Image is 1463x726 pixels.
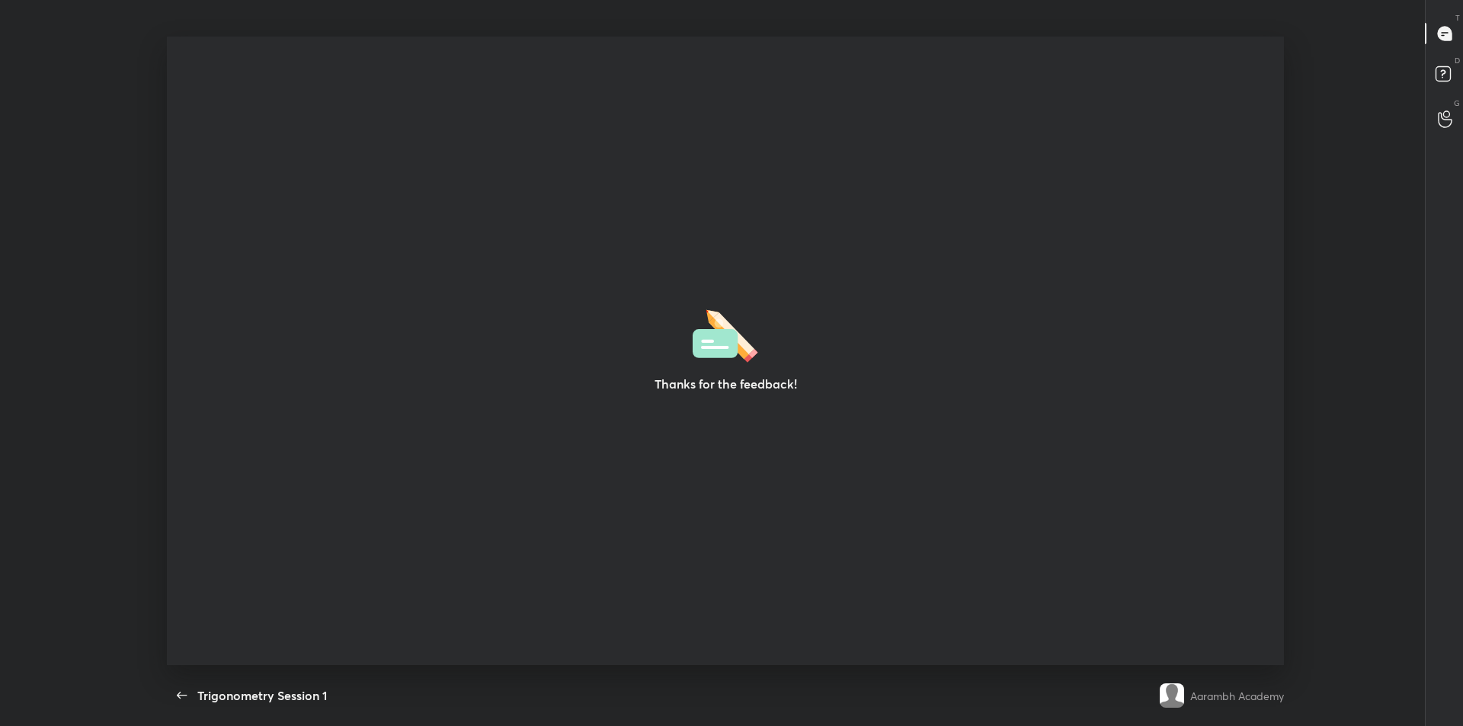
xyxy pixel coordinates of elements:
[655,375,797,393] h3: Thanks for the feedback!
[197,686,327,705] div: Trigonometry Session 1
[693,305,758,363] img: feedbackThanks.36dea665.svg
[1455,12,1460,24] p: T
[1454,98,1460,109] p: G
[1160,683,1184,708] img: default.png
[1455,55,1460,66] p: D
[1190,688,1284,704] div: Aarambh Academy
